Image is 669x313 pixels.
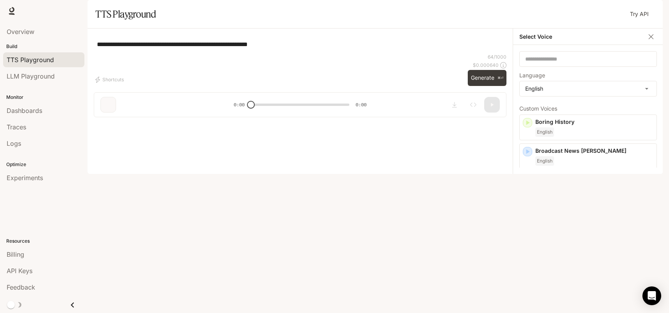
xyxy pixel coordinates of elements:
span: English [535,156,554,166]
p: Language [519,73,545,78]
div: English [520,81,656,96]
p: Boring History [535,118,653,126]
div: Open Intercom Messenger [642,286,661,305]
p: ⌘⏎ [497,76,503,80]
span: English [535,127,554,137]
p: 64 / 1000 [488,54,506,60]
h1: TTS Playground [95,6,156,22]
button: Generate⌘⏎ [468,70,506,86]
p: $ 0.000640 [473,62,499,68]
button: Shortcuts [94,73,127,86]
p: Custom Voices [519,106,657,111]
p: Broadcast News [PERSON_NAME] [535,147,653,155]
a: Try API [627,6,652,22]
